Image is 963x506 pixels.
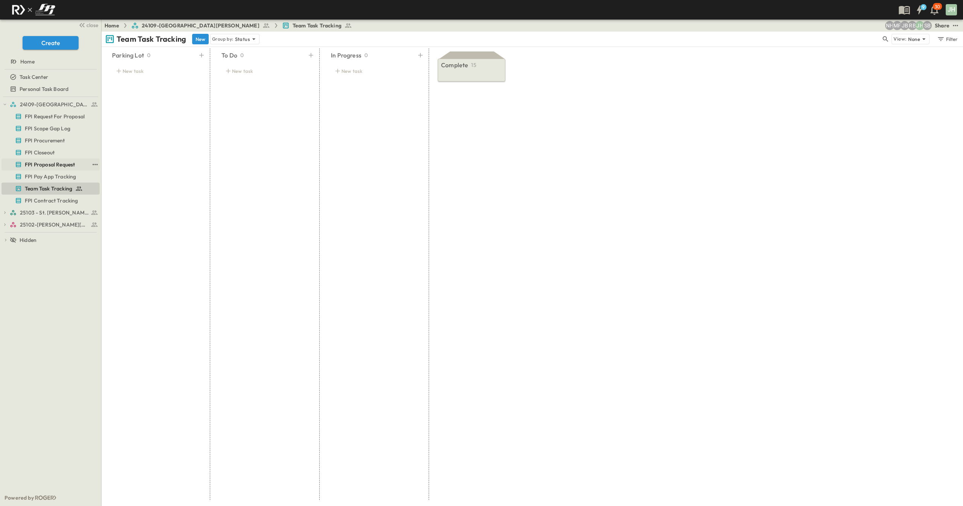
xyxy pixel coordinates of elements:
[922,4,925,10] h6: 9
[2,183,100,195] div: Team Task Trackingtest
[893,21,902,30] div: Monica Pruteanu (mpruteanu@fpibuilders.com)
[900,21,909,30] div: Jeremiah Bailey (jbailey@fpibuilders.com)
[2,147,98,158] a: FPI Closeout
[2,83,100,95] div: Personal Task Boardtest
[20,85,68,93] span: Personal Task Board
[935,22,949,29] div: Share
[2,134,100,147] div: FPI Procurementtest
[2,84,98,94] a: Personal Task Board
[112,66,198,76] div: New task
[25,137,65,144] span: FPI Procurement
[23,36,79,50] button: Create
[25,161,75,168] span: FPI Proposal Request
[10,219,98,230] a: 25102-Christ The Redeemer Anglican Church
[20,209,89,216] span: 25103 - St. [PERSON_NAME] Phase 2
[2,195,98,206] a: FPI Contract Tracking
[131,22,270,29] a: 24109-[GEOGRAPHIC_DATA][PERSON_NAME]
[2,72,98,82] a: Task Center
[908,35,920,43] p: None
[2,98,100,110] div: 24109-St. Teresa of Calcutta Parish Halltest
[885,21,894,30] div: Nila Hutcheson (nhutcheson@fpibuilders.com)
[147,51,150,59] p: 0
[117,34,186,44] p: Team Task Tracking
[2,110,100,122] div: FPI Request For Proposaltest
[2,183,98,194] a: Team Task Tracking
[2,147,100,159] div: FPI Closeouttest
[76,20,100,30] button: close
[25,185,72,192] span: Team Task Tracking
[934,34,960,44] button: Filter
[20,221,89,228] span: 25102-Christ The Redeemer Anglican Church
[364,51,368,59] p: 0
[2,122,100,134] div: FPI Scope Gap Logtest
[331,51,361,60] p: In Progress
[212,35,234,43] p: Group by:
[20,58,35,65] span: Home
[25,113,85,120] span: FPI Request For Proposal
[2,219,100,231] div: 25102-Christ The Redeemer Anglican Churchtest
[2,56,98,67] a: Home
[112,51,144,60] p: Parking Lot
[2,123,98,134] a: FPI Scope Gap Log
[20,73,48,81] span: Task Center
[293,22,341,29] span: Team Task Tracking
[937,35,958,43] div: Filter
[25,125,70,132] span: FPI Scope Gap Log
[235,35,250,43] p: Status
[935,4,940,10] p: 30
[471,61,476,69] p: 15
[2,159,100,171] div: FPI Proposal Requesttest
[240,51,244,59] p: 0
[192,34,209,44] button: New
[20,236,36,244] span: Hidden
[441,60,468,69] p: Complete
[105,22,119,29] a: Home
[2,159,89,170] a: FPI Proposal Request
[912,3,927,17] button: 9
[221,51,237,60] p: To Do
[9,2,58,18] img: c8d7d1ed905e502e8f77bf7063faec64e13b34fdb1f2bdd94b0e311fc34f8000.png
[908,21,917,30] div: Regina Barnett (rbarnett@fpibuilders.com)
[915,21,924,30] div: Jose Hurtado (jhurtado@fpibuilders.com)
[142,22,259,29] span: 24109-[GEOGRAPHIC_DATA][PERSON_NAME]
[923,21,932,30] div: Sterling Barnett (sterling@fpibuilders.com)
[893,35,907,43] p: View:
[105,22,356,29] nav: breadcrumbs
[2,135,98,146] a: FPI Procurement
[282,22,352,29] a: Team Task Tracking
[25,173,76,180] span: FPI Pay App Tracking
[25,197,78,204] span: FPI Contract Tracking
[2,171,98,182] a: FPI Pay App Tracking
[2,207,100,219] div: 25103 - St. [PERSON_NAME] Phase 2test
[221,66,307,76] div: New task
[86,21,98,29] span: close
[2,195,100,207] div: FPI Contract Trackingtest
[2,171,100,183] div: FPI Pay App Trackingtest
[10,207,98,218] a: 25103 - St. [PERSON_NAME] Phase 2
[2,111,98,122] a: FPI Request For Proposal
[946,4,957,15] div: JH
[331,66,417,76] div: New task
[951,21,960,30] button: test
[10,99,98,110] a: 24109-St. Teresa of Calcutta Parish Hall
[20,101,89,108] span: 24109-St. Teresa of Calcutta Parish Hall
[25,149,55,156] span: FPI Closeout
[91,160,100,169] button: test
[945,3,958,16] button: JH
